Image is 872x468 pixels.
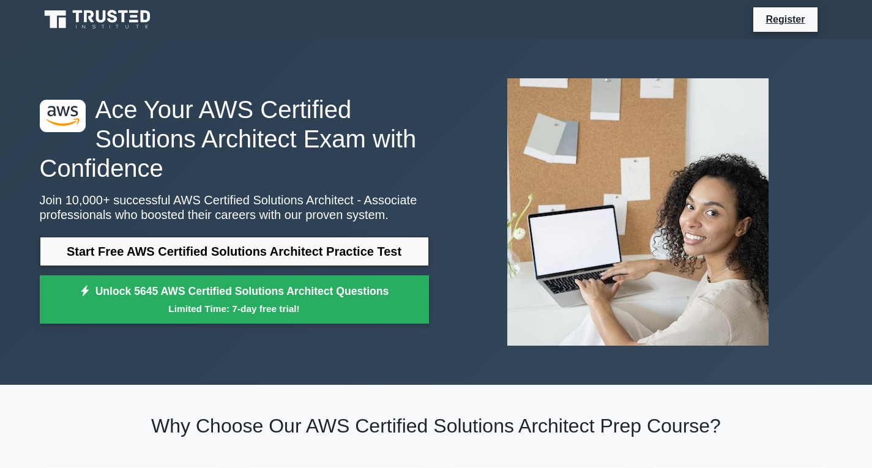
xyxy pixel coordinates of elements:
[40,193,429,222] p: Join 10,000+ successful AWS Certified Solutions Architect - Associate professionals who boosted t...
[758,12,812,27] a: Register
[55,302,414,316] small: Limited Time: 7-day free trial!
[40,95,429,183] h1: Ace Your AWS Certified Solutions Architect Exam with Confidence
[40,275,429,324] a: Unlock 5645 AWS Certified Solutions Architect QuestionsLimited Time: 7-day free trial!
[40,237,429,266] a: Start Free AWS Certified Solutions Architect Practice Test
[40,414,833,437] h2: Why Choose Our AWS Certified Solutions Architect Prep Course?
